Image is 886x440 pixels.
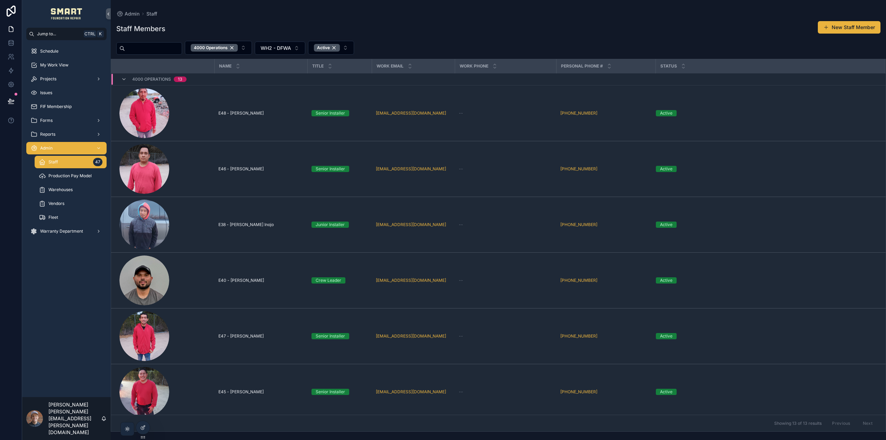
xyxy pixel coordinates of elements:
span: Personal Phone # [561,63,603,69]
span: -- [459,278,463,283]
span: Production Pay Model [48,173,92,179]
a: -- [459,389,552,395]
div: Junior Installer [316,222,345,228]
a: Reports [26,128,107,141]
div: Active [660,333,672,339]
a: Vendors [35,197,107,210]
a: My Work View [26,59,107,71]
a: -- [459,333,552,339]
span: E47 - [PERSON_NAME] [218,333,264,339]
span: Title [312,63,324,69]
a: Active [656,333,877,339]
div: 13 [178,77,182,82]
a: Junior Installer [311,222,368,228]
span: Vendors [48,201,64,206]
a: [EMAIL_ADDRESS][DOMAIN_NAME] [376,278,446,283]
button: Select Button [255,42,305,55]
a: [EMAIL_ADDRESS][DOMAIN_NAME] [376,333,451,339]
a: Production Pay Model [35,170,107,182]
a: [EMAIL_ADDRESS][DOMAIN_NAME] [376,110,451,116]
a: Active [656,389,877,395]
a: [PHONE_NUMBER] [560,222,597,227]
span: Work Email [377,63,404,69]
a: Crew Leader [311,277,368,284]
button: Unselect I_4000_OPERATIONS [191,44,238,52]
a: -- [459,222,552,227]
span: 4000 Operations [132,77,171,82]
span: E38 - [PERSON_NAME] Inojo [218,222,274,227]
span: Admin [40,145,53,151]
a: -- [459,278,552,283]
div: Senior Installer [316,110,345,116]
button: New Staff Member [818,21,880,34]
span: -- [459,110,463,116]
a: Projects [26,73,107,85]
div: scrollable content [22,40,111,246]
div: Active [660,222,672,228]
a: Warranty Department [26,225,107,237]
a: [EMAIL_ADDRESS][DOMAIN_NAME] [376,166,451,172]
a: [PHONE_NUMBER] [560,278,651,283]
h1: Staff Members [116,24,165,34]
a: Active [656,110,877,116]
a: Admin [116,10,139,17]
a: Senior Installer [311,110,368,116]
span: FIF Membership [40,104,72,109]
span: Ctrl [84,30,96,37]
a: [PHONE_NUMBER] [560,278,597,283]
a: [EMAIL_ADDRESS][DOMAIN_NAME] [376,166,446,172]
span: Forms [40,118,53,123]
span: -- [459,389,463,395]
a: Active [656,222,877,228]
div: Senior Installer [316,166,345,172]
a: E46 - [PERSON_NAME] [218,166,303,172]
div: 4000 Operations [191,44,238,52]
div: Senior Installer [316,389,345,395]
div: Active [660,389,672,395]
span: E48 - [PERSON_NAME] [218,110,264,116]
a: [PHONE_NUMBER] [560,333,651,339]
a: -- [459,110,552,116]
button: Jump to...CtrlK [26,28,107,40]
a: Schedule [26,45,107,57]
a: [PHONE_NUMBER] [560,389,651,395]
span: WH2 - DFWA [261,45,291,52]
a: Admin [26,142,107,154]
p: [PERSON_NAME] [PERSON_NAME][EMAIL_ADDRESS][PERSON_NAME][DOMAIN_NAME] [48,401,101,436]
span: Admin [125,10,139,17]
a: [EMAIL_ADDRESS][DOMAIN_NAME] [376,278,451,283]
span: Staff [48,159,58,165]
a: Staff47 [35,156,107,168]
span: K [98,31,103,37]
span: Fleet [48,215,58,220]
a: [PHONE_NUMBER] [560,333,597,339]
a: [PHONE_NUMBER] [560,389,597,395]
a: Staff [146,10,157,17]
button: Select Button [185,41,252,55]
a: Forms [26,114,107,127]
a: Senior Installer [311,389,368,395]
span: My Work View [40,62,69,68]
span: E45 - [PERSON_NAME] [218,389,264,395]
span: Issues [40,90,52,96]
span: Projects [40,76,56,82]
a: [EMAIL_ADDRESS][DOMAIN_NAME] [376,222,451,227]
a: [EMAIL_ADDRESS][DOMAIN_NAME] [376,110,446,116]
a: -- [459,166,552,172]
a: [PHONE_NUMBER] [560,110,651,116]
a: [PHONE_NUMBER] [560,166,597,172]
a: E47 - [PERSON_NAME] [218,333,303,339]
span: Name [219,63,232,69]
a: Senior Installer [311,166,368,172]
a: FIF Membership [26,100,107,113]
div: Crew Leader [316,277,341,284]
span: Schedule [40,48,58,54]
span: Warranty Department [40,228,83,234]
div: Active [314,44,340,52]
a: [EMAIL_ADDRESS][DOMAIN_NAME] [376,222,446,227]
span: -- [459,222,463,227]
span: Reports [40,132,55,137]
a: [EMAIL_ADDRESS][DOMAIN_NAME] [376,333,446,339]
